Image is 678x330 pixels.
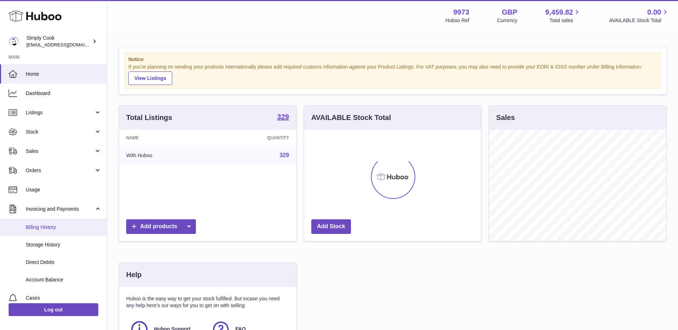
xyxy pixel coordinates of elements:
[545,7,573,17] span: 9,459.82
[212,130,296,146] th: Quantity
[445,17,469,24] div: Huboo Ref
[126,113,172,122] h3: Total Listings
[119,130,212,146] th: Name
[26,129,94,135] span: Stock
[277,113,289,120] strong: 329
[496,113,515,122] h3: Sales
[311,113,391,122] h3: AVAILABLE Stock Total
[26,109,94,116] span: Listings
[279,152,289,158] a: 329
[26,259,102,266] span: Direct Debits
[26,241,102,248] span: Storage History
[502,7,517,17] strong: GBP
[26,206,94,212] span: Invoicing and Payments
[277,113,289,122] a: 329
[128,71,172,85] a: View Listings
[609,7,669,24] a: 0.00 AVAILABLE Stock Total
[647,7,661,17] span: 0.00
[9,36,19,47] img: internalAdmin-9973@internal.huboo.com
[549,17,581,24] span: Total sales
[26,71,102,77] span: Home
[126,270,142,280] h3: Help
[453,7,469,17] strong: 9973
[545,7,582,24] a: 9,459.82 Total sales
[26,186,102,193] span: Usage
[126,295,289,309] p: Huboo is the easy way to get your stock fulfilled. But incase you need any help here's our ways f...
[128,64,657,85] div: If you're planning on sending your products internationally please add required customs informati...
[609,17,669,24] span: AVAILABLE Stock Total
[26,35,91,48] div: Simply Cook
[26,167,94,174] span: Orders
[128,56,657,63] strong: Notice
[26,148,94,155] span: Sales
[26,42,105,47] span: [EMAIL_ADDRESS][DOMAIN_NAME]
[26,295,102,301] span: Cases
[497,17,518,24] div: Currency
[26,224,102,231] span: Billing History
[26,276,102,283] span: Account Balance
[311,219,351,234] a: Add Stock
[9,303,98,316] a: Log out
[26,90,102,97] span: Dashboard
[119,146,212,165] td: With Huboo
[126,219,196,234] a: Add products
